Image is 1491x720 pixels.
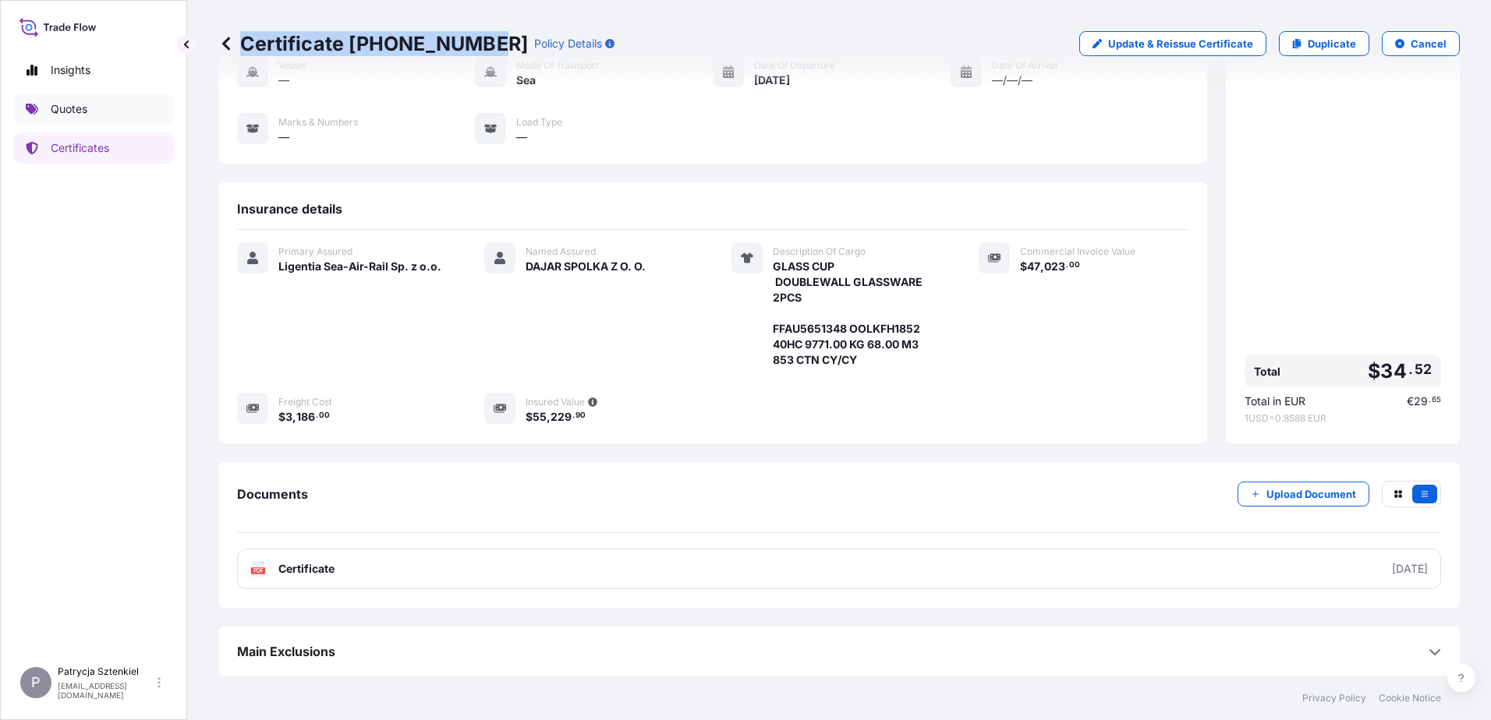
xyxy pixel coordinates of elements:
[13,132,174,164] a: Certificates
[51,62,90,78] p: Insights
[237,201,342,217] span: Insurance details
[1279,31,1369,56] a: Duplicate
[547,411,551,422] span: ,
[572,413,575,418] span: .
[253,568,264,574] text: PDF
[1429,397,1431,403] span: .
[285,411,292,422] span: 3
[278,116,358,129] span: Marks & Numbers
[237,549,1441,589] a: PDFCertificate[DATE]
[773,245,866,258] span: Description Of Cargo
[58,665,154,678] p: Patrycja Sztenkiel
[58,681,154,700] p: [EMAIL_ADDRESS][DOMAIN_NAME]
[576,413,586,418] span: 90
[526,411,533,422] span: $
[534,36,602,51] p: Policy Details
[1414,396,1428,407] span: 29
[1245,412,1441,425] span: 1 USD = 0.8588 EUR
[526,259,646,274] span: DAJAR SPOLKA Z O. O.
[1044,261,1065,272] span: 023
[526,245,596,258] span: Named Assured
[533,411,547,422] span: 55
[1432,397,1441,403] span: 65
[1108,36,1253,51] p: Update & Reissue Certificate
[526,396,585,408] span: Insured Value
[1040,261,1044,272] span: ,
[278,129,289,145] span: —
[1069,263,1080,268] span: 00
[237,633,1441,670] div: Main Exclusions
[51,101,87,117] p: Quotes
[1302,692,1366,704] a: Privacy Policy
[1254,364,1280,379] span: Total
[1408,365,1413,374] span: .
[1407,396,1414,407] span: €
[237,644,335,659] span: Main Exclusions
[296,411,315,422] span: 186
[1079,31,1266,56] a: Update & Reissue Certificate
[1415,365,1432,374] span: 52
[278,245,352,258] span: Primary Assured
[1379,692,1441,704] a: Cookie Notice
[31,675,41,690] span: P
[1382,31,1460,56] button: Cancel
[1308,36,1356,51] p: Duplicate
[1368,362,1380,381] span: $
[292,411,296,422] span: ,
[1392,561,1428,577] div: [DATE]
[1380,362,1406,381] span: 34
[1266,486,1356,502] p: Upload Document
[1411,36,1447,51] p: Cancel
[516,116,562,129] span: Load Type
[1027,261,1040,272] span: 47
[1238,482,1369,506] button: Upload Document
[278,561,335,577] span: Certificate
[51,140,109,156] p: Certificates
[773,259,941,368] span: GLASS CUP DOUBLEWALL GLASSWARE 2PCS FFAU5651348 OOLKFH1852 40HC 9771.00 KG 68.00 M3 853 CTN CY/CY
[516,129,527,145] span: —
[278,396,332,408] span: Freight Cost
[278,259,441,274] span: Ligentia Sea-Air-Rail Sp. z o.o.
[1245,394,1305,409] span: Total in EUR
[1066,263,1068,268] span: .
[278,411,285,422] span: $
[1020,261,1027,272] span: $
[218,31,528,56] p: Certificate [PHONE_NUMBER]
[13,55,174,86] a: Insights
[319,413,330,418] span: 00
[316,413,318,418] span: .
[13,94,174,125] a: Quotes
[237,486,308,502] span: Documents
[1020,245,1135,258] span: Commercial Invoice Value
[551,411,572,422] span: 229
